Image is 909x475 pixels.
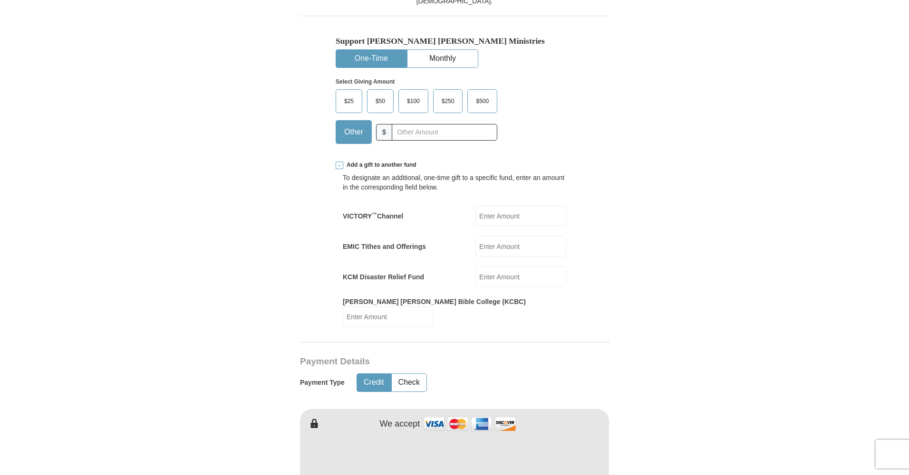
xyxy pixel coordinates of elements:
label: VICTORY Channel [343,211,403,221]
label: EMIC Tithes and Offerings [343,242,426,251]
input: Enter Amount [475,266,566,287]
button: Monthly [407,50,478,67]
button: One-Time [336,50,406,67]
h3: Payment Details [300,356,542,367]
label: [PERSON_NAME] [PERSON_NAME] Bible College (KCBC) [343,297,526,306]
span: $100 [402,94,425,108]
span: Other [339,125,368,139]
span: $250 [437,94,459,108]
button: Check [392,374,426,391]
span: $500 [471,94,493,108]
div: To designate an additional, one-time gift to a specific fund, enter an amount in the correspondin... [343,173,566,192]
span: Add a gift to another fund [343,161,416,169]
h5: Payment Type [300,379,345,387]
button: Credit [357,374,391,391]
span: $ [376,124,392,141]
strong: Select Giving Amount [336,78,395,85]
input: Enter Amount [475,236,566,256]
label: KCM Disaster Relief Fund [343,272,424,282]
span: $50 [371,94,390,108]
sup: ™ [372,211,377,217]
h4: We accept [380,419,420,429]
span: $25 [339,94,358,108]
img: credit cards accepted [422,414,517,434]
input: Enter Amount [475,206,566,226]
input: Enter Amount [343,306,434,327]
h5: Support [PERSON_NAME] [PERSON_NAME] Ministries [336,36,573,46]
input: Other Amount [392,124,497,141]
